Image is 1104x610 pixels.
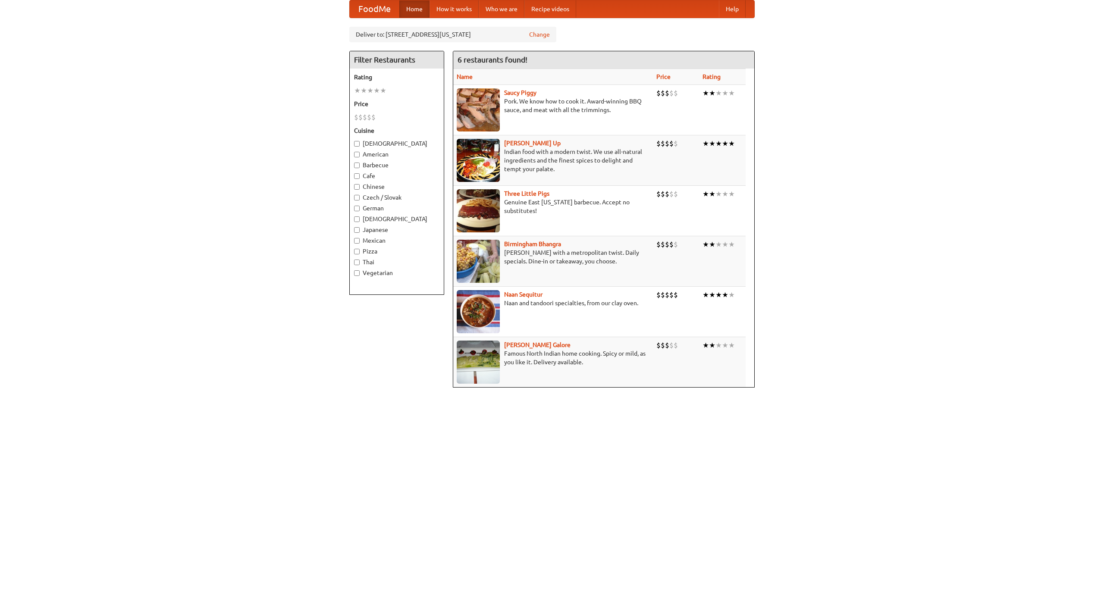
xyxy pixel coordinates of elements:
[665,189,669,199] li: $
[354,184,360,190] input: Chinese
[709,189,715,199] li: ★
[722,290,728,300] li: ★
[354,206,360,211] input: German
[656,290,661,300] li: $
[457,290,500,333] img: naansequitur.jpg
[399,0,430,18] a: Home
[715,88,722,98] li: ★
[430,0,479,18] a: How it works
[354,227,360,233] input: Japanese
[354,152,360,157] input: American
[457,189,500,232] img: littlepigs.jpg
[504,341,571,348] b: [PERSON_NAME] Galore
[703,88,709,98] li: ★
[354,126,439,135] h5: Cuisine
[354,260,360,265] input: Thai
[371,113,376,122] li: $
[661,240,665,249] li: $
[674,240,678,249] li: $
[728,341,735,350] li: ★
[354,161,439,169] label: Barbecue
[504,140,561,147] b: [PERSON_NAME] Up
[656,189,661,199] li: $
[661,88,665,98] li: $
[354,193,439,202] label: Czech / Slovak
[709,139,715,148] li: ★
[457,248,649,266] p: [PERSON_NAME] with a metropolitan twist. Daily specials. Dine-in or takeaway, you choose.
[367,113,371,122] li: $
[674,189,678,199] li: $
[728,139,735,148] li: ★
[354,182,439,191] label: Chinese
[354,139,439,148] label: [DEMOGRAPHIC_DATA]
[719,0,746,18] a: Help
[703,189,709,199] li: ★
[661,341,665,350] li: $
[354,249,360,254] input: Pizza
[703,341,709,350] li: ★
[361,86,367,95] li: ★
[656,139,661,148] li: $
[457,349,649,366] p: Famous North Indian home cooking. Spicy or mild, as you like it. Delivery available.
[669,290,674,300] li: $
[358,113,363,122] li: $
[674,341,678,350] li: $
[661,139,665,148] li: $
[665,290,669,300] li: $
[367,86,373,95] li: ★
[354,150,439,159] label: American
[479,0,524,18] a: Who we are
[354,173,360,179] input: Cafe
[354,141,360,147] input: [DEMOGRAPHIC_DATA]
[709,290,715,300] li: ★
[728,240,735,249] li: ★
[354,270,360,276] input: Vegetarian
[661,189,665,199] li: $
[504,241,561,247] a: Birmingham Bhangra
[715,341,722,350] li: ★
[354,172,439,180] label: Cafe
[354,163,360,168] input: Barbecue
[504,190,549,197] a: Three Little Pigs
[354,258,439,266] label: Thai
[722,341,728,350] li: ★
[363,113,367,122] li: $
[457,198,649,215] p: Genuine East [US_STATE] barbecue. Accept no substitutes!
[504,291,543,298] a: Naan Sequitur
[529,30,550,39] a: Change
[709,88,715,98] li: ★
[457,139,500,182] img: curryup.jpg
[656,240,661,249] li: $
[665,139,669,148] li: $
[665,88,669,98] li: $
[709,341,715,350] li: ★
[728,189,735,199] li: ★
[354,100,439,108] h5: Price
[665,240,669,249] li: $
[457,73,473,80] a: Name
[665,341,669,350] li: $
[703,290,709,300] li: ★
[722,240,728,249] li: ★
[674,290,678,300] li: $
[722,139,728,148] li: ★
[457,299,649,307] p: Naan and tandoori specialties, from our clay oven.
[350,0,399,18] a: FoodMe
[715,240,722,249] li: ★
[722,88,728,98] li: ★
[354,236,439,245] label: Mexican
[669,139,674,148] li: $
[354,195,360,200] input: Czech / Slovak
[380,86,386,95] li: ★
[656,88,661,98] li: $
[703,240,709,249] li: ★
[457,97,649,114] p: Pork. We know how to cook it. Award-winning BBQ sauce, and meat with all the trimmings.
[504,89,536,96] a: Saucy Piggy
[728,290,735,300] li: ★
[728,88,735,98] li: ★
[715,139,722,148] li: ★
